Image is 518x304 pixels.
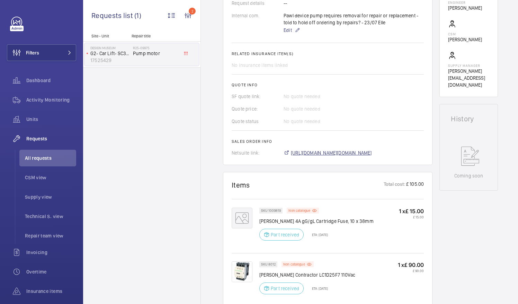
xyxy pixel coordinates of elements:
img: 75KyQGkbaYYZkP0Tq7wRTrum5_9hPdeLECTcHllt0TN-2Rst.png [232,261,252,282]
p: SKU 1009819 [261,209,281,212]
p: 1 x £ 90.00 [398,261,424,269]
p: [PERSON_NAME] [448,36,482,43]
span: All requests [25,155,76,162]
span: CSM view [25,174,76,181]
p: [PERSON_NAME][EMAIL_ADDRESS][DOMAIN_NAME] [448,68,489,88]
h1: History [451,115,486,122]
span: Activity Monitoring [26,96,76,103]
p: Engineer [448,0,482,5]
p: 1 x £ 15.00 [399,208,424,215]
p: Non catalogue [288,209,310,212]
p: Total cost: [384,181,405,189]
p: ETA: [DATE] [308,286,328,290]
span: Requests list [91,11,134,20]
p: Part received [271,231,299,238]
h2: R25-09975 [133,46,179,50]
span: Technical S. view [25,213,76,220]
span: Insurance items [26,288,76,295]
p: Design Museum [90,46,130,50]
h2: Quote info [232,82,424,87]
p: Coming soon [454,172,483,179]
p: Site - Unit [83,34,129,38]
h2: Sales order info [232,139,424,144]
p: 17525429 [90,57,130,64]
span: Pump motor [133,50,179,57]
button: Filters [7,44,76,61]
p: [PERSON_NAME] [448,5,482,11]
p: SKU 8012 [261,263,276,266]
h2: Related insurance item(s) [232,51,424,56]
span: Filters [26,49,39,56]
span: Requests [26,135,76,142]
p: £ 90.00 [398,269,424,273]
span: Units [26,116,76,123]
a: [URL][DOMAIN_NAME][DOMAIN_NAME] [284,149,372,156]
span: Overtime [26,268,76,275]
p: [PERSON_NAME] 4A gG/gL Cartridge Fuse, 10 x 38mm [259,218,374,225]
p: Repair title [132,34,177,38]
p: £ 15.00 [399,215,424,219]
p: ETA: [DATE] [308,233,328,237]
span: Repair team view [25,232,76,239]
span: Invoicing [26,249,76,256]
p: CSM [448,32,482,36]
p: Part received [271,285,299,292]
span: Edit [284,27,292,34]
p: Supply manager [448,63,489,68]
span: [URL][DOMAIN_NAME][DOMAIN_NAME] [291,149,372,156]
span: Dashboard [26,77,76,84]
p: £ 105.00 [405,181,424,189]
p: [PERSON_NAME] Contractor LC1D25F7 110Vac [259,271,355,278]
p: Non catalogue [283,263,305,266]
span: Supply view [25,193,76,200]
h1: Items [232,181,250,189]
p: G2- Car Lift- SC38738 [90,50,130,57]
